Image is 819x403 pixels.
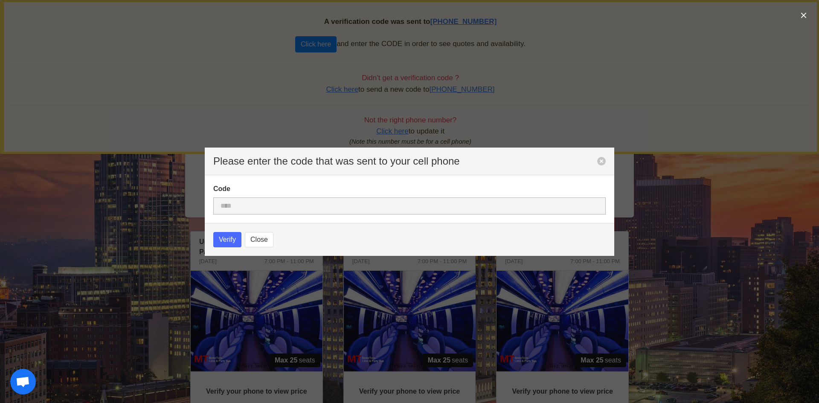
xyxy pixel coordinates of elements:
[213,232,241,247] button: Verify
[213,156,597,166] p: Please enter the code that was sent to your cell phone
[10,369,36,394] a: Open chat
[245,232,273,247] button: Close
[213,184,606,194] label: Code
[219,235,236,245] span: Verify
[250,235,268,245] span: Close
